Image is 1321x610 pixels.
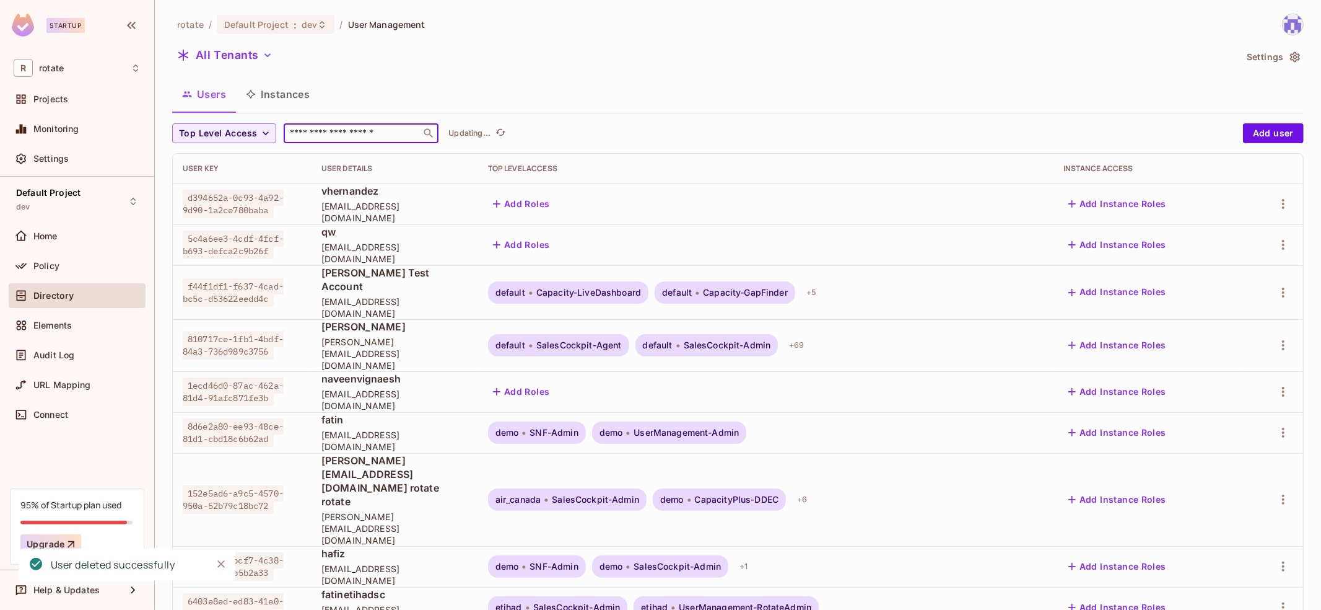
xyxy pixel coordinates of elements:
span: Policy [33,261,59,271]
span: demo [495,562,519,572]
span: [EMAIL_ADDRESS][DOMAIN_NAME] [321,388,468,412]
button: Add Instance Roles [1063,194,1171,214]
span: f44f1df1-f637-4cad-bc5c-d53622eedd4c [183,278,284,307]
span: air_canada [495,495,541,505]
span: Monitoring [33,124,79,134]
button: Close [212,555,230,573]
button: Add Instance Roles [1063,382,1171,402]
span: fatin [321,413,468,427]
button: Add user [1243,123,1304,143]
button: Add Roles [488,194,555,214]
span: hafiz [321,547,468,560]
span: demo [660,495,684,505]
span: fatinetihadsc [321,588,468,601]
span: [PERSON_NAME] [321,320,468,334]
span: demo [599,428,623,438]
span: SalesCockpit-Admin [552,495,639,505]
span: Projects [33,94,68,104]
div: Instance Access [1063,164,1234,174]
span: Capacity-LiveDashboard [536,288,641,298]
span: [PERSON_NAME] Test Account [321,266,468,293]
button: Add Roles [488,235,555,255]
img: yoongjia@letsrotate.com [1283,14,1303,35]
span: User Management [348,19,425,30]
span: Default Project [16,188,81,198]
span: SNF-Admin [530,428,578,438]
button: Top Level Access [172,123,276,143]
div: 95% of Startup plan used [20,499,121,511]
div: + 5 [801,283,821,303]
span: Home [33,231,58,241]
span: default [643,340,673,350]
span: SalesCockpit-Admin [634,562,721,572]
button: All Tenants [172,45,277,65]
span: Connect [33,410,68,420]
button: Users [172,79,236,110]
span: Click to refresh data [490,126,508,141]
span: the active workspace [177,19,204,30]
span: [EMAIL_ADDRESS][DOMAIN_NAME] [321,241,468,265]
button: Upgrade [20,534,81,554]
span: URL Mapping [33,380,91,390]
span: [EMAIL_ADDRESS][DOMAIN_NAME] [321,296,468,319]
span: default [495,340,525,350]
li: / [339,19,342,30]
span: dev [302,19,317,30]
span: Top Level Access [179,126,257,141]
span: : [293,20,297,30]
span: vhernandez [321,184,468,198]
span: refresh [495,127,506,139]
button: Instances [236,79,320,110]
span: naveenvignaesh [321,372,468,386]
span: Capacity-GapFinder [703,288,788,298]
span: 810717ce-1fb1-4bdf-84a3-736d989c3756 [183,331,284,360]
span: CapacityPlus-DDEC [695,495,779,505]
button: Add Instance Roles [1063,557,1171,577]
span: [PERSON_NAME][EMAIL_ADDRESS][DOMAIN_NAME] [321,336,468,371]
span: default [662,288,692,298]
span: dev [16,202,30,212]
span: Directory [33,291,74,301]
span: default [495,288,525,298]
img: SReyMgAAAABJRU5ErkJggg== [12,14,34,37]
span: [EMAIL_ADDRESS][DOMAIN_NAME] [321,563,468,586]
div: User Key [183,164,302,174]
span: d394652a-0c93-4a92-9d90-1a2ce780baba [183,190,284,218]
span: SalesCockpit-Agent [536,340,622,350]
span: 152e5ad6-a9c5-4570-950a-52b79c18bc72 [183,485,284,514]
p: Updating... [448,128,490,138]
span: R [14,59,33,77]
div: User Details [321,164,468,174]
span: [EMAIL_ADDRESS][DOMAIN_NAME] [321,200,468,224]
span: Audit Log [33,350,74,360]
span: SalesCockpit-Admin [684,340,771,350]
button: Add Instance Roles [1063,423,1171,443]
span: Elements [33,320,72,330]
span: 8d6e2a80-ee93-48ce-81d1-cbd18c6b62ad [183,418,284,447]
button: Add Instance Roles [1063,490,1171,510]
span: 5c4a6ee3-4cdf-4fcf-b693-defca2c9b26f [183,231,284,259]
span: Default Project [224,19,289,30]
button: Add Roles [488,382,555,402]
span: demo [495,428,519,438]
span: demo [599,562,623,572]
div: Top Level Access [488,164,1044,174]
button: Add Instance Roles [1063,235,1171,255]
span: [EMAIL_ADDRESS][DOMAIN_NAME] [321,429,468,453]
span: 1ecd46d0-87ac-462a-81d4-91afc871fe3b [183,378,284,406]
span: Settings [33,154,69,164]
button: Add Instance Roles [1063,283,1171,303]
button: refresh [493,126,508,141]
span: [PERSON_NAME][EMAIL_ADDRESS][DOMAIN_NAME] rotate rotate [321,454,468,508]
div: User deleted successfully [51,557,175,573]
span: UserManagement-Admin [634,428,739,438]
button: Settings [1242,47,1304,67]
span: qw [321,225,468,239]
span: Workspace: rotate [39,63,64,73]
li: / [209,19,212,30]
button: Add Instance Roles [1063,335,1171,355]
div: Startup [46,18,85,33]
span: [PERSON_NAME][EMAIL_ADDRESS][DOMAIN_NAME] [321,511,468,546]
div: + 1 [735,557,752,577]
div: + 6 [792,490,812,510]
